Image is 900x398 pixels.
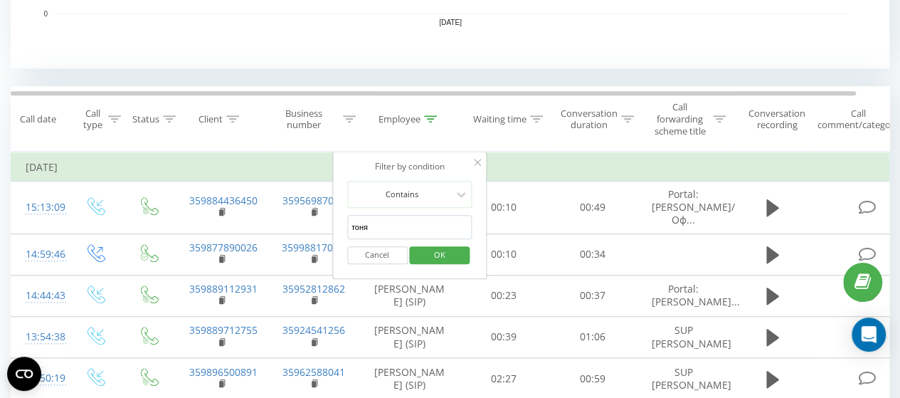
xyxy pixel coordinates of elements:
a: 359889712755 [189,323,258,337]
span: Portal: [PERSON_NAME]... [652,282,740,308]
div: Call type [80,108,105,132]
a: 359896500891 [189,365,258,379]
a: 359988170855 [282,241,350,254]
td: 00:34 [549,234,637,275]
span: OK [420,243,460,266]
a: 35962588041 [282,365,345,379]
div: 15:13:09 [26,194,54,221]
text: 0 [43,10,48,18]
td: 00:10 [460,182,549,234]
div: Employee [378,113,420,125]
a: 35952812862 [282,282,345,295]
div: 14:44:43 [26,282,54,310]
div: 14:59:46 [26,241,54,268]
td: 00:37 [549,275,637,316]
div: Client [198,113,223,125]
span: Portal: [PERSON_NAME]/Оф... [652,187,735,226]
a: 359877890026 [189,241,258,254]
a: 359884436450 [189,194,258,207]
div: Conversation duration [561,108,618,132]
div: Call comment/category [817,108,900,132]
td: 00:23 [460,275,549,316]
button: Cancel [347,246,408,264]
div: 13:54:38 [26,323,54,351]
div: Call date [20,113,56,125]
div: Business number [268,108,340,132]
div: 13:50:19 [26,365,54,392]
td: [PERSON_NAME] (SIP) [360,316,460,357]
td: 00:49 [549,182,637,234]
div: Filter by condition [347,159,472,174]
div: Open Intercom Messenger [852,318,886,352]
td: 00:10 [460,234,549,275]
button: OK [410,246,470,264]
td: 00:39 [460,316,549,357]
div: Conversation recording [742,108,811,132]
text: [DATE] [439,19,462,26]
input: Enter value [347,215,472,240]
td: 01:06 [549,316,637,357]
td: [PERSON_NAME] (SIP) [360,275,460,316]
div: Status [132,113,159,125]
div: Call forwarding scheme title [650,101,709,137]
button: Open CMP widget [7,357,41,391]
a: 35924541256 [282,323,345,337]
a: 35956987087 [282,194,345,207]
td: SUP [PERSON_NAME] [637,316,730,357]
div: Waiting time [473,113,526,125]
a: 359889112931 [189,282,258,295]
